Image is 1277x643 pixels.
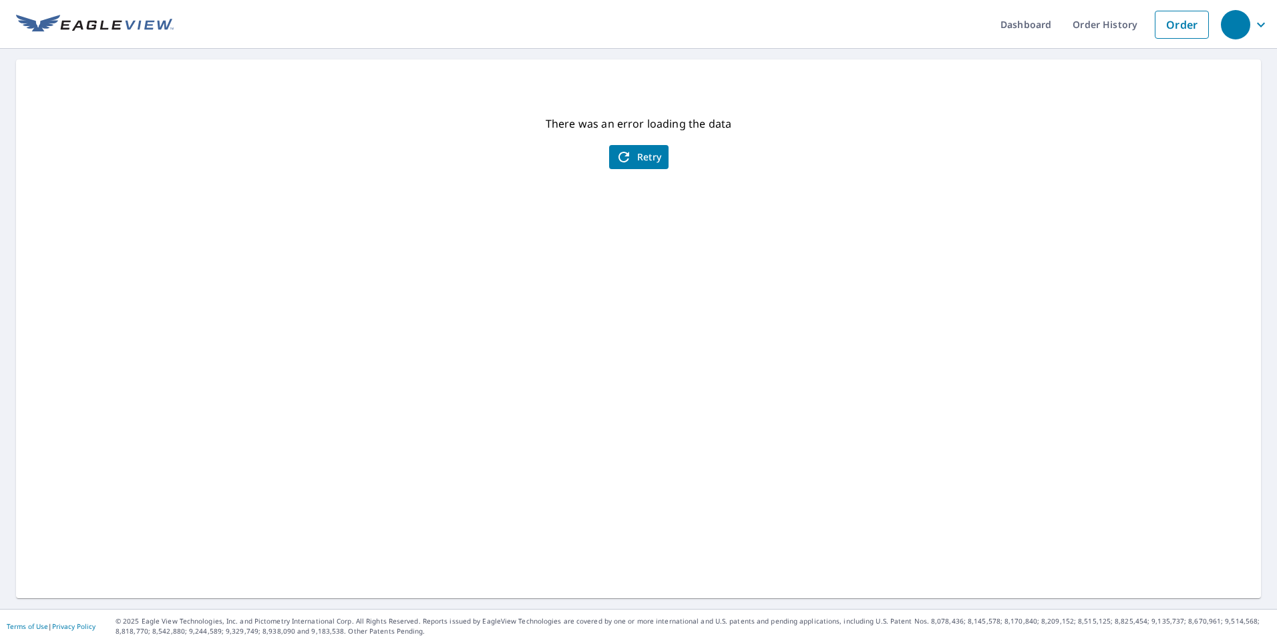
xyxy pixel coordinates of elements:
[616,149,662,165] span: Retry
[609,145,669,169] button: Retry
[7,622,96,630] p: |
[52,622,96,631] a: Privacy Policy
[7,622,48,631] a: Terms of Use
[1155,11,1209,39] a: Order
[116,616,1270,636] p: © 2025 Eagle View Technologies, Inc. and Pictometry International Corp. All Rights Reserved. Repo...
[16,15,174,35] img: EV Logo
[546,116,731,132] p: There was an error loading the data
